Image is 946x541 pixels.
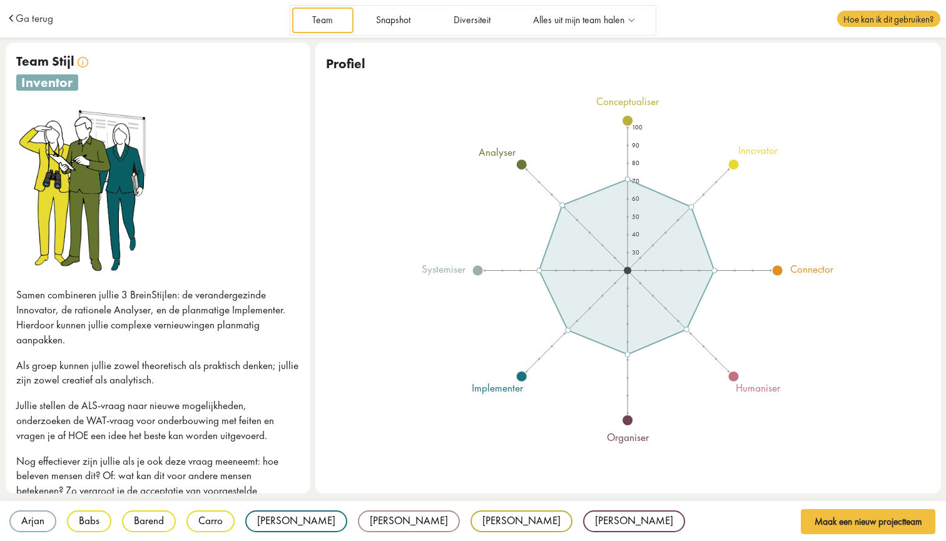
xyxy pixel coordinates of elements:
p: Nog effectiever zijn jullie als je ook deze vraag meeneemt: hoe beleven mensen dit? Of: wat kan d... [16,454,300,513]
text: 80 [633,159,640,167]
a: Team [292,8,353,33]
img: inventor.png [16,106,151,272]
span: Alles uit mijn team halen [533,15,624,26]
tspan: innovator [739,143,779,157]
p: Samen combineren jullie 3 BreinStijlen: de verandergezinde Innovator, de rationele Analyser, en d... [16,288,300,347]
a: Alles uit mijn team halen [513,8,654,33]
div: Carro [186,510,235,532]
a: Ga terug [16,13,53,24]
span: inventor [16,74,78,91]
tspan: organiser [607,430,649,444]
p: Jullie stellen de ALS-vraag naar nieuwe mogelijkheden, onderzoeken de WAT-vraag voor onderbouwing... [16,398,300,443]
div: Arjan [9,510,56,532]
tspan: analyser [479,144,517,158]
div: [PERSON_NAME] [470,510,572,532]
div: [PERSON_NAME] [358,510,460,532]
tspan: conceptualiser [597,94,660,108]
text: 70 [633,177,640,185]
tspan: systemiser [422,262,466,276]
span: Hoe kan ik dit gebruiken? [837,11,940,27]
span: Profiel [326,55,365,72]
img: info.svg [78,57,88,68]
button: Maak een nieuw projectteam [801,509,936,534]
a: Snapshot [355,8,430,33]
tspan: connector [791,262,835,276]
div: Babs [67,510,111,532]
p: Als groep kunnen jullie zowel theoretisch als praktisch denken; jullie zijn zowel creatief als an... [16,358,300,388]
span: Team Stijl [16,53,74,69]
text: 90 [633,141,640,149]
div: [PERSON_NAME] [583,510,685,532]
tspan: implementer [472,381,524,395]
a: Diversiteit [433,8,511,33]
div: [PERSON_NAME] [245,510,347,532]
tspan: humaniser [736,381,781,395]
div: Barend [122,510,176,532]
text: 100 [633,123,643,131]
